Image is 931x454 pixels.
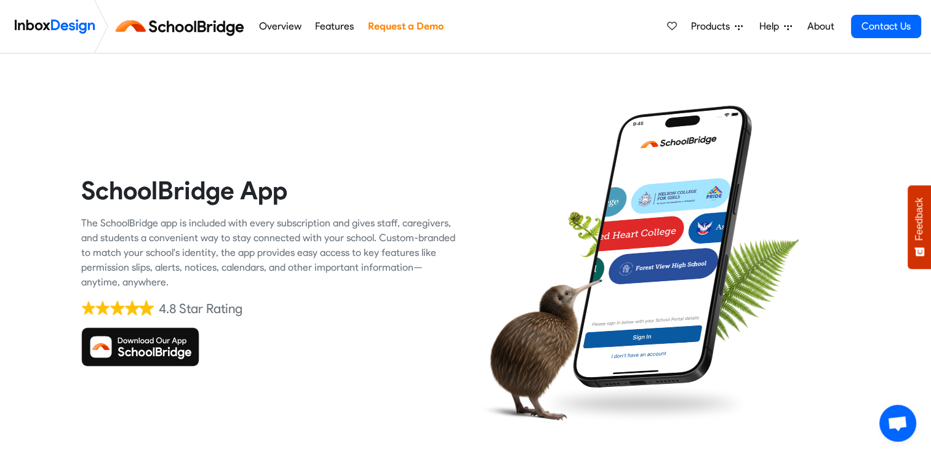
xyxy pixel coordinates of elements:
[691,19,735,34] span: Products
[804,14,837,39] a: About
[113,12,252,41] img: schoolbridge logo
[759,19,784,34] span: Help
[851,15,921,38] a: Contact Us
[81,175,457,206] heading: SchoolBridge App
[81,327,199,367] img: Download SchoolBridge App
[312,14,358,39] a: Features
[564,105,761,389] img: phone.png
[475,268,602,431] img: kiwi_bird.png
[364,14,447,39] a: Request a Demo
[81,216,457,290] div: The SchoolBridge app is included with every subscription and gives staff, caregivers, and student...
[538,381,751,426] img: shadow.png
[754,14,797,39] a: Help
[914,197,925,241] span: Feedback
[686,14,748,39] a: Products
[159,300,242,318] div: 4.8 Star Rating
[908,185,931,269] button: Feedback - Show survey
[255,14,305,39] a: Overview
[879,405,916,442] div: Open chat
